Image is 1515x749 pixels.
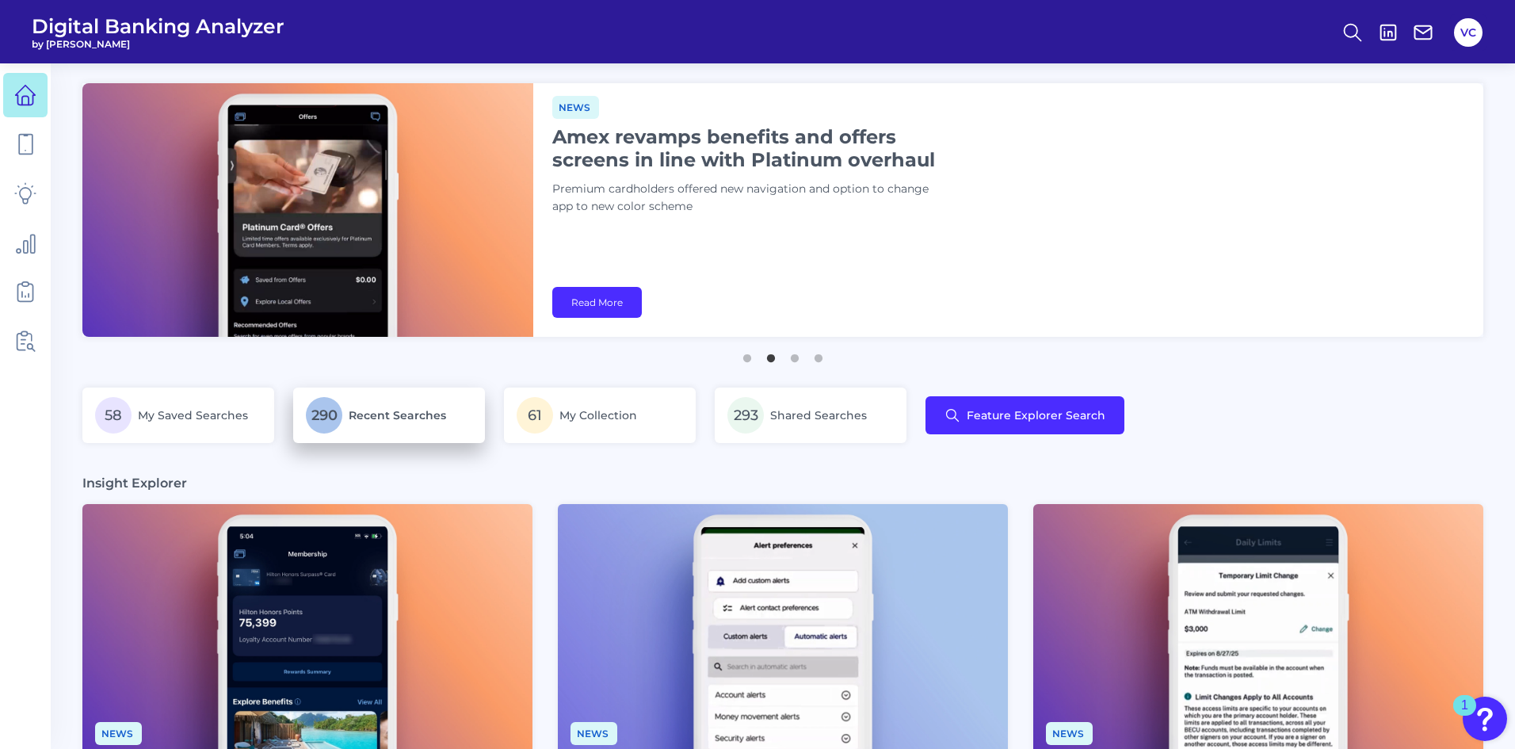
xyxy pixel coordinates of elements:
span: Feature Explorer Search [967,409,1105,422]
a: News [552,99,599,114]
span: My Collection [559,408,637,422]
a: News [571,725,617,740]
h1: Amex revamps benefits and offers screens in line with Platinum overhaul [552,125,948,171]
button: 3 [787,346,803,362]
span: Digital Banking Analyzer [32,14,284,38]
span: 290 [306,397,342,434]
span: 293 [727,397,764,434]
h3: Insight Explorer [82,475,187,491]
span: News [571,722,617,745]
div: 1 [1461,705,1468,726]
button: VC [1454,18,1483,47]
span: My Saved Searches [138,408,248,422]
a: 290Recent Searches [293,388,485,443]
a: 58My Saved Searches [82,388,274,443]
span: News [1046,722,1093,745]
a: News [95,725,142,740]
span: News [95,722,142,745]
button: Feature Explorer Search [925,396,1124,434]
button: 2 [763,346,779,362]
span: News [552,96,599,119]
a: Read More [552,287,642,318]
p: Premium cardholders offered new navigation and option to change app to new color scheme [552,181,948,216]
button: 4 [811,346,826,362]
a: News [1046,725,1093,740]
span: Recent Searches [349,408,446,422]
a: 61My Collection [504,388,696,443]
button: 1 [739,346,755,362]
span: 61 [517,397,553,434]
button: Open Resource Center, 1 new notification [1463,697,1507,741]
span: 58 [95,397,132,434]
span: by [PERSON_NAME] [32,38,284,50]
a: 293Shared Searches [715,388,906,443]
span: Shared Searches [770,408,867,422]
img: bannerImg [82,83,533,337]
